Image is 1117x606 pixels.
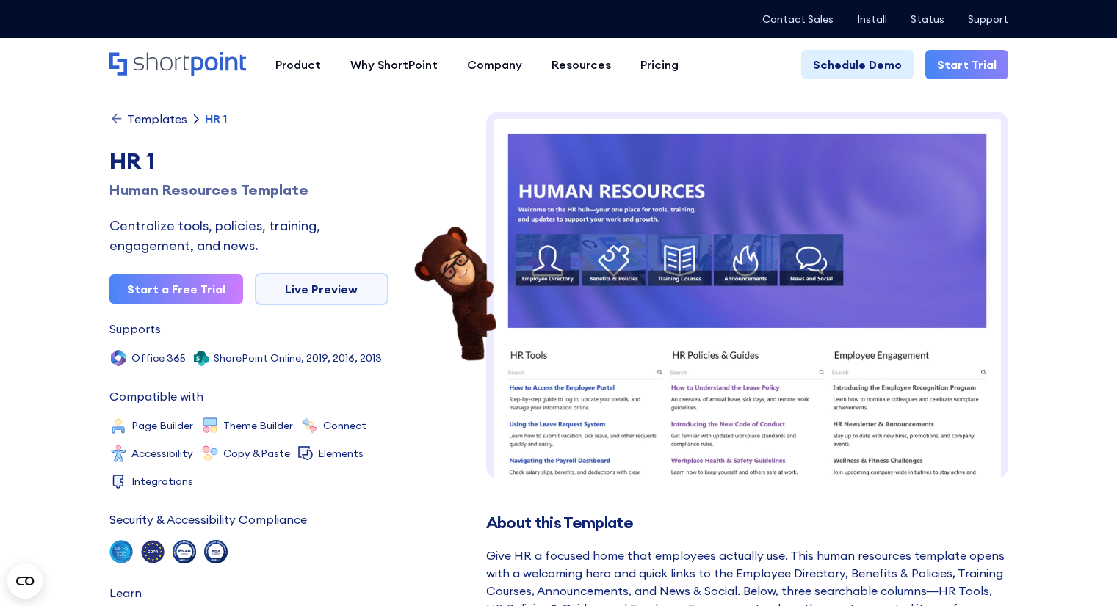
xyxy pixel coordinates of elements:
div: Elements [318,448,364,459]
a: Start a Free Trial [109,274,243,304]
div: Pricing [640,56,679,73]
div: Resources [552,56,611,73]
div: Accessibility [131,448,193,459]
div: Copy &Paste [223,448,290,459]
div: Company [467,56,522,73]
a: Support [968,13,1008,25]
a: Live Preview [255,273,388,305]
a: Templates [109,112,187,126]
div: Supports [109,323,161,335]
iframe: Chat Widget [1044,536,1117,606]
div: Security & Accessibility Compliance [109,514,307,525]
div: Integrations [131,476,193,486]
div: Why ShortPoint [350,56,438,73]
a: Install [857,13,887,25]
div: Compatible with [109,390,203,402]
a: Home [109,52,246,77]
a: Product [261,50,336,79]
a: Contact Sales [762,13,834,25]
div: HR 1 [109,144,388,179]
div: Learn [109,587,142,599]
div: Centralize tools, policies, training, engagement, and news. [109,216,388,255]
div: Theme Builder [223,420,293,431]
a: Pricing [626,50,693,79]
img: soc 2 [109,540,133,563]
a: Start Trial [925,50,1008,79]
div: HR 1 [205,113,227,125]
a: Resources [537,50,626,79]
div: Page Builder [131,420,193,431]
h2: About this Template [486,514,1008,532]
a: Status [911,13,944,25]
a: Schedule Demo [801,50,914,79]
a: Company [452,50,537,79]
a: Why ShortPoint [336,50,452,79]
div: Product [275,56,321,73]
div: Connect [323,420,366,431]
div: Human Resources Template [109,179,388,201]
div: Templates [127,113,187,125]
div: SharePoint Online, 2019, 2016, 2013 [214,353,382,363]
div: Office 365 [131,353,186,363]
button: Open CMP widget [7,563,43,599]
